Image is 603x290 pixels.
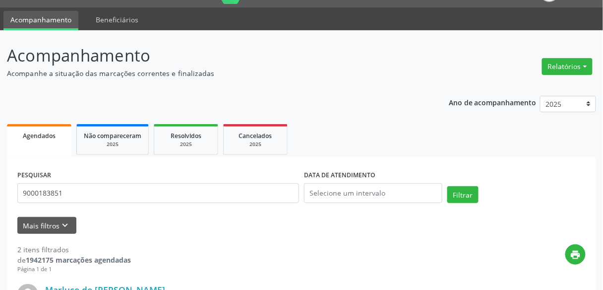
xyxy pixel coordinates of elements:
label: PESQUISAR [17,168,51,183]
p: Ano de acompanhamento [449,96,537,108]
div: 2025 [161,141,211,148]
div: 2025 [231,141,280,148]
i: keyboard_arrow_down [60,220,71,231]
a: Acompanhamento [3,11,78,30]
button: Mais filtroskeyboard_arrow_down [17,217,76,234]
button: Relatórios [542,58,593,75]
button: Filtrar [447,186,479,203]
span: Agendados [23,132,56,140]
div: 2025 [84,141,141,148]
input: Nome, código do beneficiário ou CPF [17,183,299,203]
div: 2 itens filtrados [17,244,131,255]
i: print [570,249,581,260]
a: Beneficiários [89,11,145,28]
button: print [565,244,586,265]
div: de [17,255,131,265]
span: Resolvidos [171,132,201,140]
span: Não compareceram [84,132,141,140]
p: Acompanhe a situação das marcações correntes e finalizadas [7,68,420,78]
span: Cancelados [239,132,272,140]
div: Página 1 de 1 [17,265,131,274]
label: DATA DE ATENDIMENTO [304,168,375,183]
strong: 1942175 marcações agendadas [26,255,131,265]
p: Acompanhamento [7,43,420,68]
input: Selecione um intervalo [304,183,442,203]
